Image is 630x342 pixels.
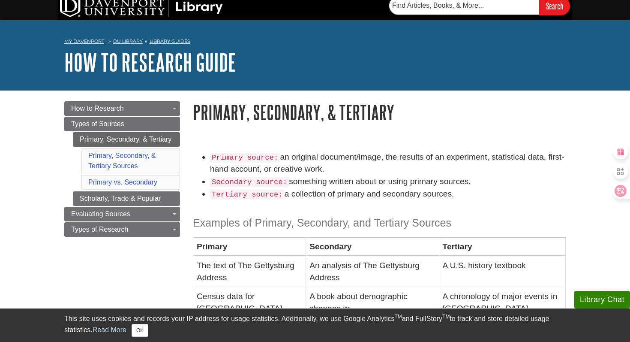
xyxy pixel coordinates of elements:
a: DU Library [113,38,143,44]
a: Read More [93,326,126,333]
a: How to Research Guide [64,49,236,76]
sup: TM [394,314,402,320]
h1: Primary, Secondary, & Tertiary [193,101,566,123]
code: Primary source: [210,153,280,163]
td: A book about demographic changes in [GEOGRAPHIC_DATA] [306,287,439,330]
span: Types of Sources [71,120,124,127]
nav: breadcrumb [64,36,566,49]
div: Guide Page Menu [64,101,180,237]
button: Close [132,324,148,337]
li: something written about or using primary sources. [210,176,566,188]
td: A chronology of major events in [GEOGRAPHIC_DATA] [439,287,565,330]
code: Tertiary source: [210,190,285,200]
td: A U.S. history textbook [439,256,565,287]
td: The text of The Gettysburg Address [193,256,306,287]
sup: TM [442,314,450,320]
td: An analysis of The Gettysburg Address [306,256,439,287]
a: Primary, Secondary, & Tertiary Sources [88,152,156,169]
h3: Examples of Primary, Secondary, and Tertiary Sources [193,217,566,229]
li: a collection of primary and secondary sources. [210,188,566,200]
a: Primary vs. Secondary [88,179,157,186]
a: Library Guides [150,38,190,44]
a: Scholarly, Trade & Popular [73,191,180,206]
button: Library Chat [574,291,630,309]
th: Tertiary [439,237,565,256]
a: Evaluating Sources [64,207,180,221]
a: How to Research [64,101,180,116]
code: Secondary source: [210,177,289,187]
div: This site uses cookies and records your IP address for usage statistics. Additionally, we use Goo... [64,314,566,337]
th: Secondary [306,237,439,256]
span: Types of Research [71,226,128,233]
li: an original document/image, the results of an experiment, statistical data, first-hand account, o... [210,151,566,176]
span: Evaluating Sources [71,210,130,218]
a: Primary, Secondary, & Tertiary [73,132,180,147]
td: Census data for [GEOGRAPHIC_DATA] [193,287,306,330]
th: Primary [193,237,306,256]
span: How to Research [71,105,124,112]
a: Types of Research [64,222,180,237]
a: Types of Sources [64,117,180,131]
a: My Davenport [64,38,104,45]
